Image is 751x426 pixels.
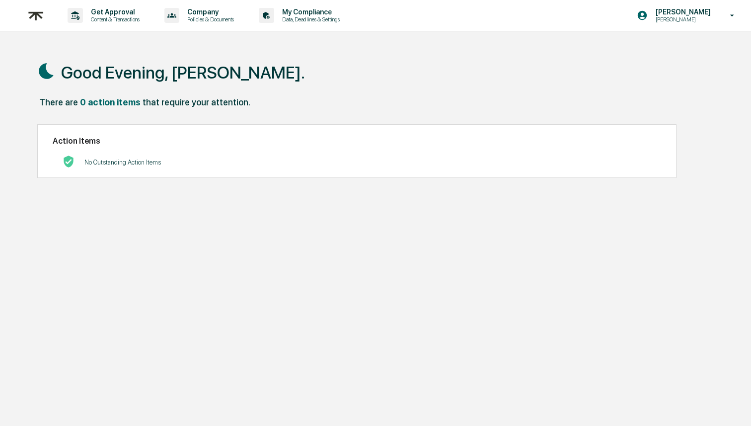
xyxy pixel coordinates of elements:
p: Company [179,8,239,16]
p: [PERSON_NAME] [648,16,716,23]
img: logo [24,3,48,28]
p: Data, Deadlines & Settings [274,16,345,23]
div: There are [39,97,78,107]
h2: Action Items [53,136,661,146]
img: No Actions logo [63,156,75,168]
div: 0 action items [80,97,141,107]
p: Get Approval [83,8,145,16]
p: No Outstanding Action Items [84,159,161,166]
div: that require your attention. [143,97,250,107]
p: Policies & Documents [179,16,239,23]
p: Content & Transactions [83,16,145,23]
p: My Compliance [274,8,345,16]
h1: Good Evening, [PERSON_NAME]. [61,63,305,83]
p: [PERSON_NAME] [648,8,716,16]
